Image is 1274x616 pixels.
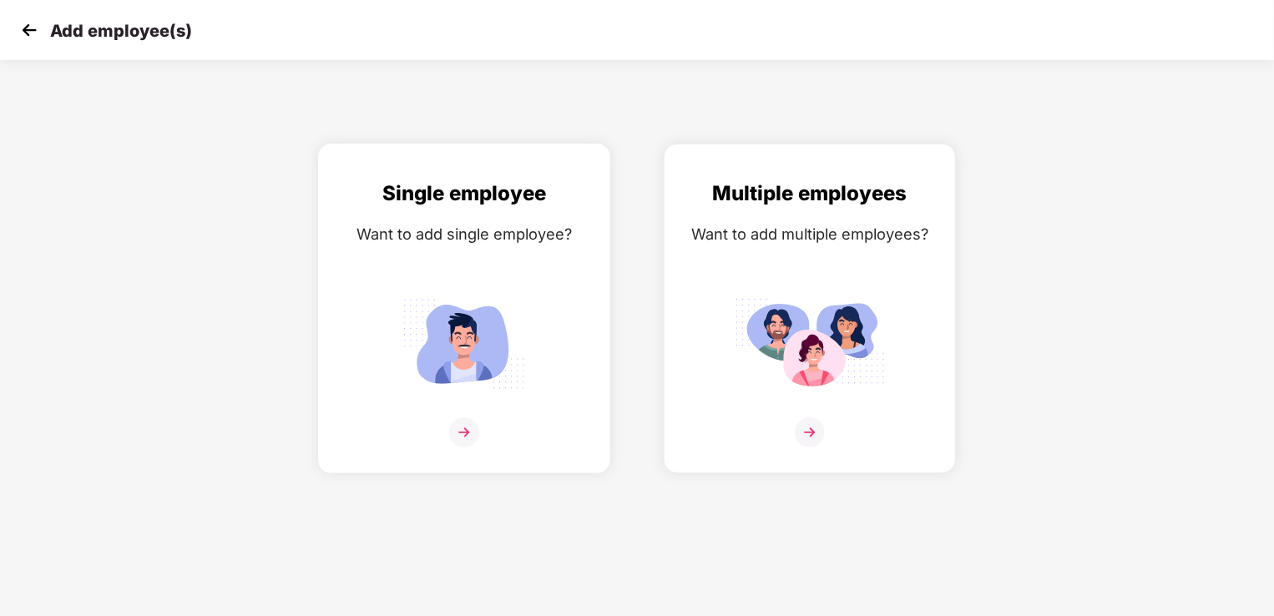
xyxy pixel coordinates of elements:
img: svg+xml;base64,PHN2ZyB4bWxucz0iaHR0cDovL3d3dy53My5vcmcvMjAwMC9zdmciIGlkPSJNdWx0aXBsZV9lbXBsb3llZS... [735,291,885,396]
p: Add employee(s) [50,21,192,41]
img: svg+xml;base64,PHN2ZyB4bWxucz0iaHR0cDovL3d3dy53My5vcmcvMjAwMC9zdmciIGlkPSJTaW5nbGVfZW1wbG95ZWUiIH... [389,291,539,396]
img: svg+xml;base64,PHN2ZyB4bWxucz0iaHR0cDovL3d3dy53My5vcmcvMjAwMC9zdmciIHdpZHRoPSIzMCIgaGVpZ2h0PSIzMC... [17,18,42,43]
img: svg+xml;base64,PHN2ZyB4bWxucz0iaHR0cDovL3d3dy53My5vcmcvMjAwMC9zdmciIHdpZHRoPSIzNiIgaGVpZ2h0PSIzNi... [449,417,479,447]
div: Want to add single employee? [336,222,593,246]
div: Want to add multiple employees? [681,222,938,246]
img: svg+xml;base64,PHN2ZyB4bWxucz0iaHR0cDovL3d3dy53My5vcmcvMjAwMC9zdmciIHdpZHRoPSIzNiIgaGVpZ2h0PSIzNi... [795,417,825,447]
div: Single employee [336,178,593,210]
div: Multiple employees [681,178,938,210]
